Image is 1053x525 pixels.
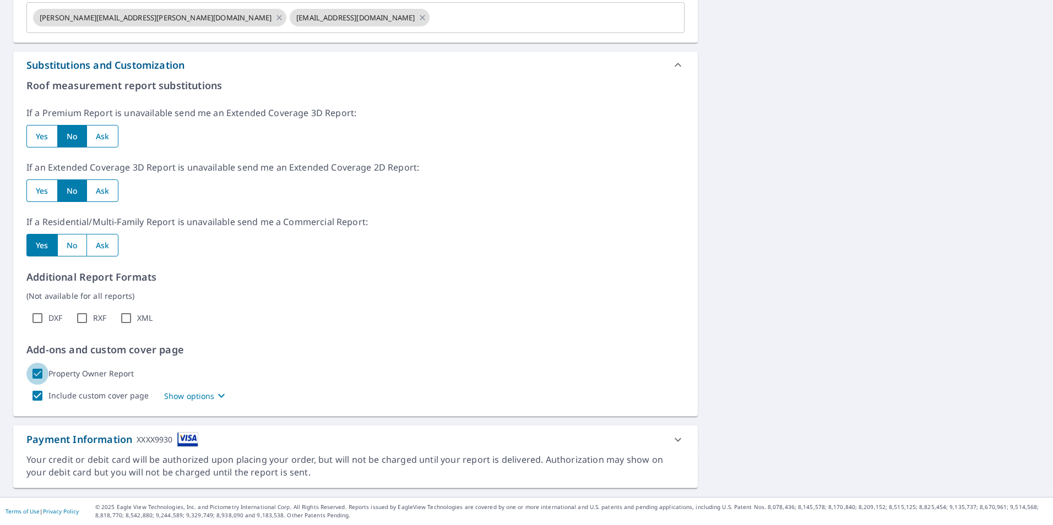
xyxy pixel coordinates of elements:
button: Show options [164,389,228,402]
p: Additional Report Formats [26,270,685,285]
p: If an Extended Coverage 3D Report is unavailable send me an Extended Coverage 2D Report: [26,161,685,174]
p: Roof measurement report substitutions [26,78,685,93]
div: Substitutions and Customization [26,58,184,73]
label: Include custom cover page [48,391,149,401]
p: | [6,508,79,515]
a: Terms of Use [6,507,40,515]
label: DXF [48,313,62,323]
div: [PERSON_NAME][EMAIL_ADDRESS][PERSON_NAME][DOMAIN_NAME] [33,9,286,26]
img: cardImage [177,432,198,447]
div: Payment Information [26,432,198,447]
div: Substitutions and Customization [13,52,698,78]
p: Add-ons and custom cover page [26,342,685,357]
p: (Not available for all reports) [26,290,685,302]
p: If a Premium Report is unavailable send me an Extended Coverage 3D Report: [26,106,685,119]
div: XXXX9930 [137,432,172,447]
label: XML [137,313,153,323]
p: Show options [164,390,215,402]
label: RXF [93,313,106,323]
div: [EMAIL_ADDRESS][DOMAIN_NAME] [290,9,430,26]
p: If a Residential/Multi-Family Report is unavailable send me a Commercial Report: [26,215,685,228]
p: © 2025 Eagle View Technologies, Inc. and Pictometry International Corp. All Rights Reserved. Repo... [95,503,1047,519]
label: Property Owner Report [48,369,134,379]
span: [EMAIL_ADDRESS][DOMAIN_NAME] [290,13,421,23]
span: [PERSON_NAME][EMAIL_ADDRESS][PERSON_NAME][DOMAIN_NAME] [33,13,278,23]
div: Your credit or debit card will be authorized upon placing your order, but will not be charged unt... [26,453,685,479]
a: Privacy Policy [43,507,79,515]
div: Payment InformationXXXX9930cardImage [13,425,698,453]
